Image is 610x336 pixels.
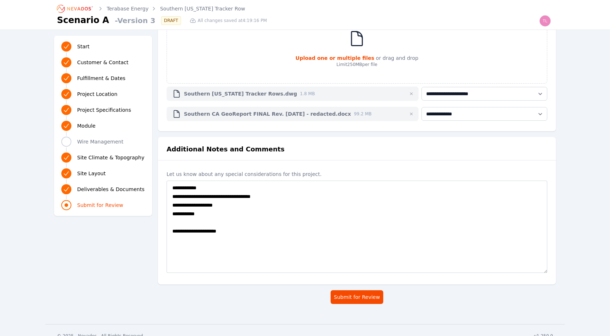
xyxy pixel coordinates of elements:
[77,43,89,50] span: Start
[61,40,145,212] nav: Progress
[184,110,351,118] span: Southern CA GeoReport FINAL Rev. [DATE] - redacted.docx
[77,106,131,114] span: Project Specifications
[161,16,181,25] div: DRAFT
[77,154,144,161] span: Site Climate & Topography
[77,202,123,209] span: Submit for Review
[167,144,284,154] h2: Additional Notes and Comments
[167,171,547,178] label: Let us know about any special considerations for this project.
[354,111,372,117] span: 99.2 MB
[112,16,155,26] span: - Version 3
[331,290,383,304] button: Submit for Review
[184,90,297,97] span: Southern [US_STATE] Tracker Rows.dwg
[77,170,106,177] span: Site Layout
[198,18,267,23] span: All changes saved at 4:19:16 PM
[107,5,149,12] a: Terabase Energy
[167,14,547,84] div: Upload one or multiple files or drag and dropLimit250MBper file
[77,138,123,145] span: Wire Management
[77,122,96,129] span: Module
[160,5,245,12] a: Southern [US_STATE] Tracker Row
[57,3,245,14] nav: Breadcrumb
[77,186,145,193] span: Deliverables & Documents
[300,91,315,97] span: 1.8 MB
[539,15,551,27] img: tle@terabase.energy
[77,75,125,82] span: Fulfillment & Dates
[57,14,109,26] h1: Scenario A
[77,90,118,98] span: Project Location
[296,62,419,67] p: Limit 250MB per file
[77,59,128,66] span: Customer & Contact
[296,54,419,62] p: or drag and drop
[296,55,375,61] strong: Upload one or multiple files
